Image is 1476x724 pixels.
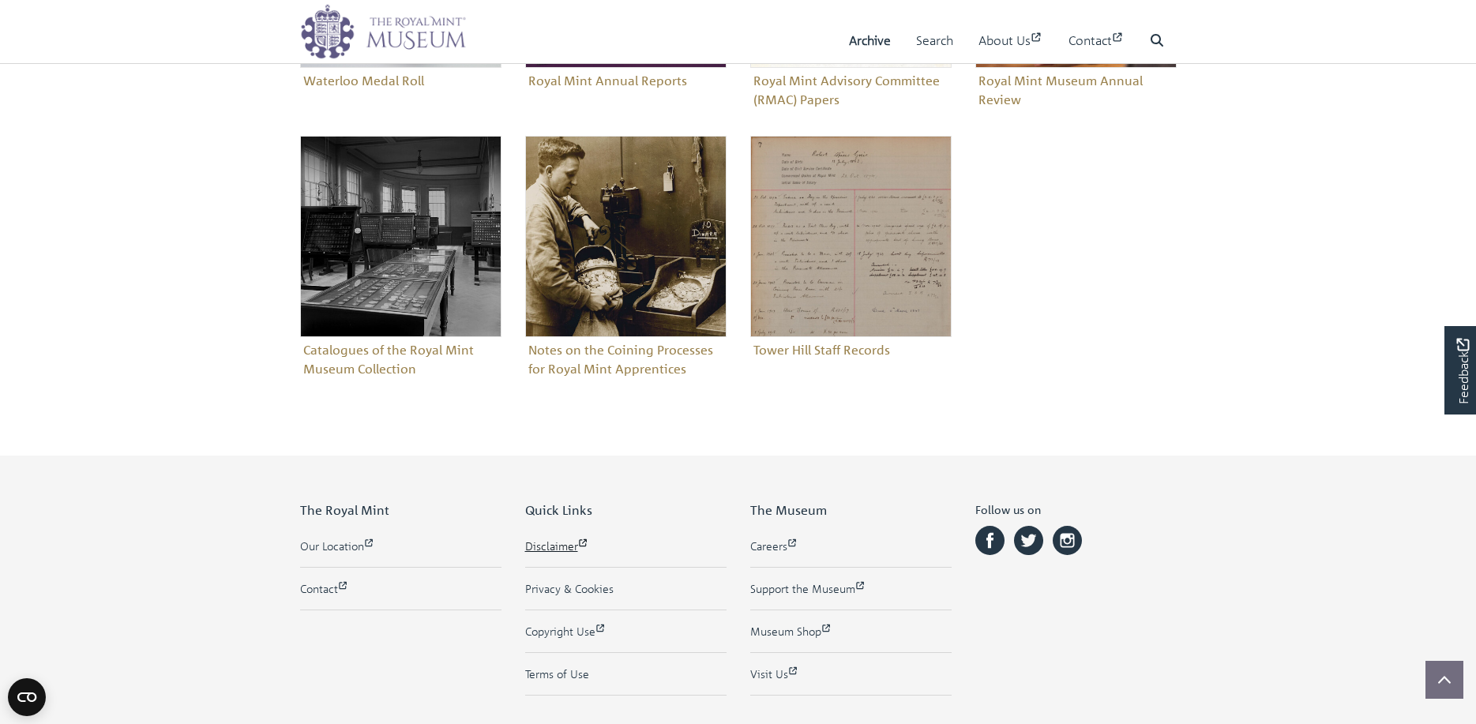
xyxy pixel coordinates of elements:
[525,666,727,682] a: Terms of Use
[849,18,891,63] a: Archive
[300,4,466,59] img: logo_wide.png
[1444,326,1476,415] a: Would you like to provide feedback?
[300,136,501,337] img: Catalogues of the Royal Mint Museum Collection
[975,503,1177,523] h6: Follow us on
[750,502,827,518] span: The Museum
[750,623,952,640] a: Museum Shop
[288,136,513,405] div: Sub-collection
[300,538,501,554] a: Our Location
[750,136,952,362] a: Tower Hill Staff RecordsTower Hill Staff Records
[525,580,727,597] a: Privacy & Cookies
[1453,338,1472,403] span: Feedback
[525,623,727,640] a: Copyright Use
[750,580,952,597] a: Support the Museum
[978,18,1043,63] a: About Us
[525,136,727,337] img: Notes on the Coining Processes for Royal Mint Apprentices
[916,18,953,63] a: Search
[525,136,727,381] a: Notes on the Coining Processes for Royal Mint ApprenticesNotes on the Coining Processes for Royal...
[1425,661,1463,699] button: Scroll to top
[525,538,727,554] a: Disclaimer
[300,502,389,518] span: The Royal Mint
[525,502,592,518] span: Quick Links
[750,136,952,337] img: Tower Hill Staff Records
[8,678,46,716] button: Open CMP widget
[1069,18,1125,63] a: Contact
[750,538,952,554] a: Careers
[750,666,952,682] a: Visit Us
[738,136,963,405] div: Sub-collection
[300,580,501,597] a: Contact
[300,136,501,381] a: Catalogues of the Royal Mint Museum CollectionCatalogues of the Royal Mint Museum Collection
[513,136,738,405] div: Sub-collection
